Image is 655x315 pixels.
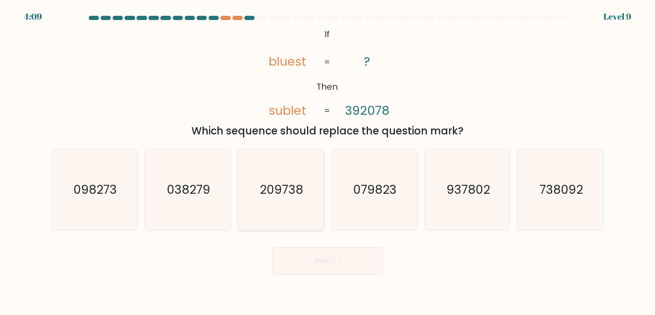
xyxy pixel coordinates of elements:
button: Next [272,247,383,274]
tspan: bluest [269,53,307,70]
tspan: If [325,28,330,40]
text: 937802 [446,181,490,198]
text: 209738 [260,181,304,198]
text: 079823 [353,181,397,198]
tspan: = [325,56,330,68]
div: 4:09 [24,10,42,23]
svg: @import url('[URL][DOMAIN_NAME]); [251,26,404,120]
text: 098273 [73,181,117,198]
div: Which sequence should replace the question mark? [56,123,599,139]
tspan: ? [364,53,371,70]
tspan: 392078 [345,102,389,119]
text: 038279 [167,181,210,198]
tspan: Then [317,81,338,93]
tspan: = [325,105,330,117]
tspan: sublet [269,102,307,119]
text: 738092 [539,181,583,198]
div: Level 9 [603,10,631,23]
